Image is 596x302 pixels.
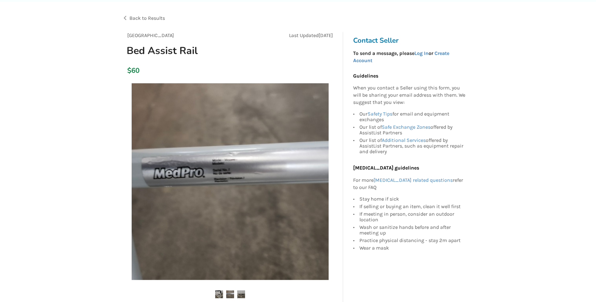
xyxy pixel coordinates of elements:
[359,237,466,244] div: Practice physical distancing - stay 2m apart
[359,244,466,251] div: Wear a mask
[359,196,466,203] div: Stay home if sick
[368,111,392,117] a: Safety Tips
[129,15,165,21] span: Back to Results
[237,290,245,298] img: bed assist rail-bed assist rail-bedroom equipment-vancouver-assistlist-listing
[359,203,466,210] div: If selling or buying an item, clean it well first
[353,73,378,79] b: Guidelines
[226,290,234,298] img: bed assist rail-bed assist rail-bedroom equipment-vancouver-assistlist-listing
[353,36,469,45] h3: Contact Seller
[382,124,430,130] a: Safe Exchange Zones
[215,290,223,298] img: bed assist rail-bed assist rail-bedroom equipment-vancouver-assistlist-listing
[127,66,131,75] div: $60
[359,137,466,154] div: Our list of offered by AssistList Partners, such as equipment repair and delivery
[289,32,319,38] span: Last Updated
[319,32,333,38] span: [DATE]
[359,210,466,224] div: If meeting in person, consider an outdoor location
[122,44,270,57] h1: Bed Assist Rail
[374,177,453,183] a: [MEDICAL_DATA] related questions
[359,111,466,123] div: Our for email and equipment exchanges
[353,50,449,63] a: Create Account
[127,32,174,38] span: [GEOGRAPHIC_DATA]
[414,50,429,56] a: Log In
[353,177,466,191] p: For more refer to our FAQ
[353,50,449,63] strong: To send a message, please or
[382,137,426,143] a: Additional Services
[353,84,466,106] p: When you contact a Seller using this form, you will be sharing your email address with them. We s...
[359,123,466,137] div: Our list of offered by AssistList Partners
[353,165,419,171] b: [MEDICAL_DATA] guidelines
[359,224,466,237] div: Wash or sanitize hands before and after meeting up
